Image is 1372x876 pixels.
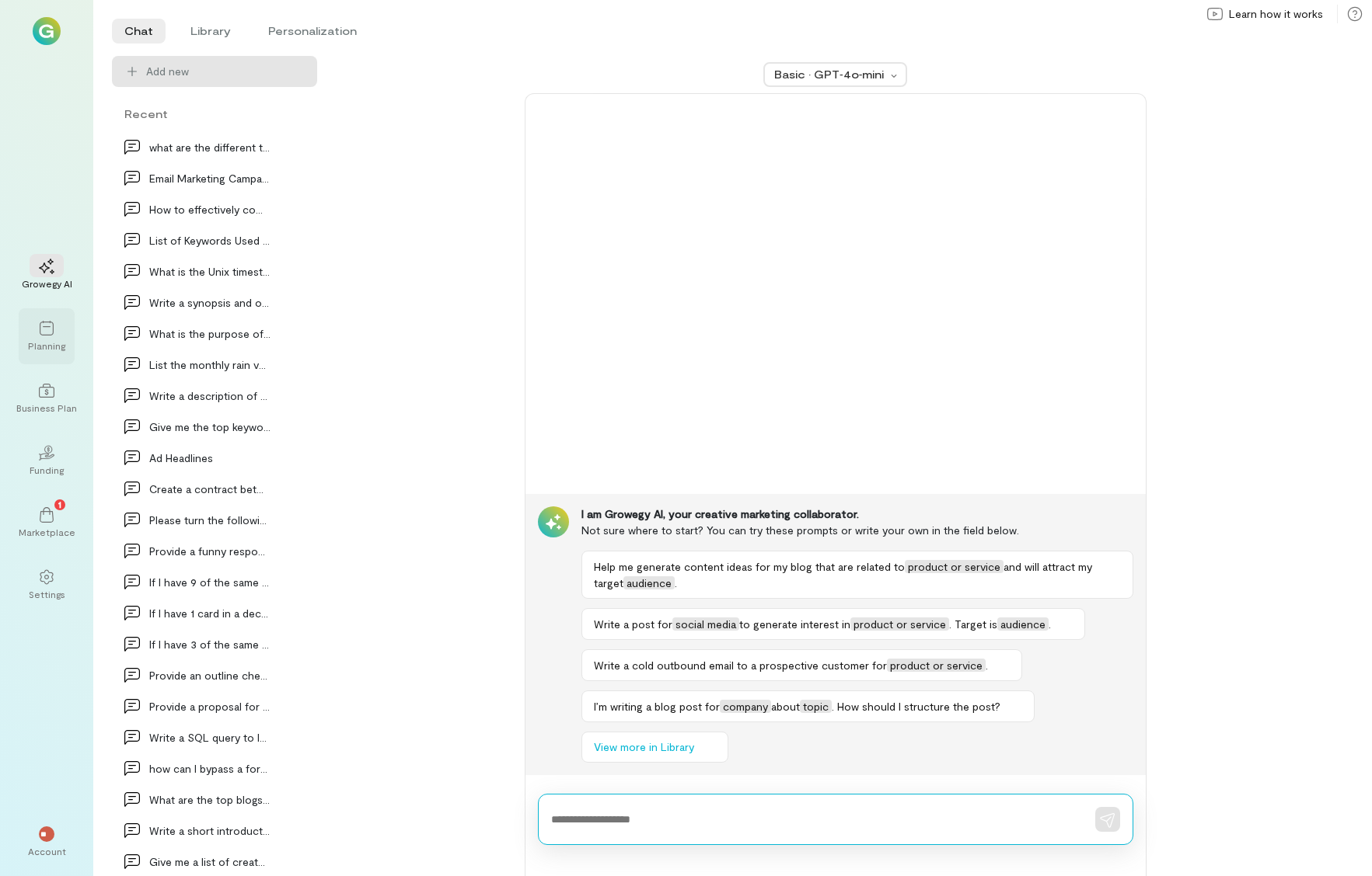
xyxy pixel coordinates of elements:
span: . [1049,617,1051,631]
a: Planning [19,308,75,364]
div: Write a SQL query to look up how many of an item… [149,729,271,746]
span: . Target is [949,617,997,631]
a: Marketplace [19,495,75,551]
div: Not sure where to start? You can try these prompts or write your own in the field below. [581,522,1133,538]
span: audience [997,617,1049,631]
div: If I have 9 of the same card in a deck of 50 card… [149,574,271,590]
div: Provide a proposal for a live event with vendors… [149,698,271,714]
div: If I have 1 card in a deck of 50 cards, what is t… [149,605,271,621]
div: Give me the top keywords for bottle openers [149,419,271,435]
div: how can I bypass a form… [149,760,271,777]
div: Provide an outline checklist for a Go To Market p… [149,667,271,683]
a: Funding [19,433,75,488]
div: Provide a funny response to the following post: "… [149,543,271,559]
li: Chat [112,19,166,43]
li: Library [178,19,243,43]
li: Personalization [256,19,369,43]
div: Planning [28,339,65,352]
a: Growegy AI [19,246,75,302]
div: what are the different types of posts in instagram [149,139,271,155]
span: to generate interest in [739,617,850,631]
span: View more in Library [594,739,694,755]
div: Write a description of the advantages of using AI… [149,388,271,404]
div: Give me a list of creato… [149,853,271,870]
div: What are the top blogs t… [149,791,271,808]
div: What is the Unix timestamp for [DATE]… [149,263,271,280]
div: If I have 3 of the same card in a deck of 50 card… [149,636,271,652]
span: product or service [850,617,949,631]
button: Write a cold outbound email to a prospective customer forproduct or service. [581,649,1022,681]
div: Ad Headlines [149,450,271,466]
div: Recent [112,106,317,122]
span: Write a post for [594,617,672,631]
span: about [771,700,800,713]
a: Business Plan [19,370,75,426]
div: List of Keywords Used for Product Search [149,232,271,249]
div: Please turn the following content into a facebook… [149,512,271,528]
div: Account [28,845,66,857]
div: Write a short introducti… [149,822,271,839]
span: . [986,659,988,672]
span: Add new [146,64,305,79]
span: product or service [905,560,1004,573]
span: . [675,576,677,589]
span: and will attract my target [594,560,1092,589]
div: Business Plan [16,401,77,414]
div: Funding [30,464,64,476]
div: Write a synopsis and outline for a presentation o… [149,294,271,311]
div: List the monthly rain volume in millimeters for S… [149,356,271,373]
span: topic [800,700,832,713]
span: I’m writing a blog post for [594,700,720,713]
div: Marketplace [19,526,75,538]
div: What is the purpose of AI [149,325,271,342]
span: Help me generate content ideas for my blog that are related to [594,560,905,573]
div: Create a contract between two companies, a market… [149,481,271,497]
div: I am Growegy AI, your creative marketing collaborator. [581,506,1133,522]
a: Settings [19,557,75,613]
div: Growegy AI [22,277,72,290]
span: company [720,700,771,713]
span: audience [623,576,675,589]
span: Learn how it works [1229,6,1323,22]
span: social media [672,617,739,631]
button: View more in Library [581,732,728,763]
span: Write a cold outbound email to a prospective customer for [594,659,887,672]
button: I’m writing a blog post forcompanyabouttopic. How should I structure the post? [581,690,1035,722]
span: . How should I structure the post? [832,700,1000,713]
div: Settings [29,588,65,600]
span: 1 [58,497,61,511]
button: Help me generate content ideas for my blog that are related toproduct or serviceand will attract ... [581,551,1133,599]
div: Email Marketing Campaign [149,170,271,186]
button: Write a post forsocial mediato generate interest inproduct or service. Target isaudience. [581,608,1085,640]
div: How to effectively communicate business’s value p… [149,201,271,217]
span: product or service [887,659,986,672]
div: Basic · GPT‑4o‑mini [774,67,886,82]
